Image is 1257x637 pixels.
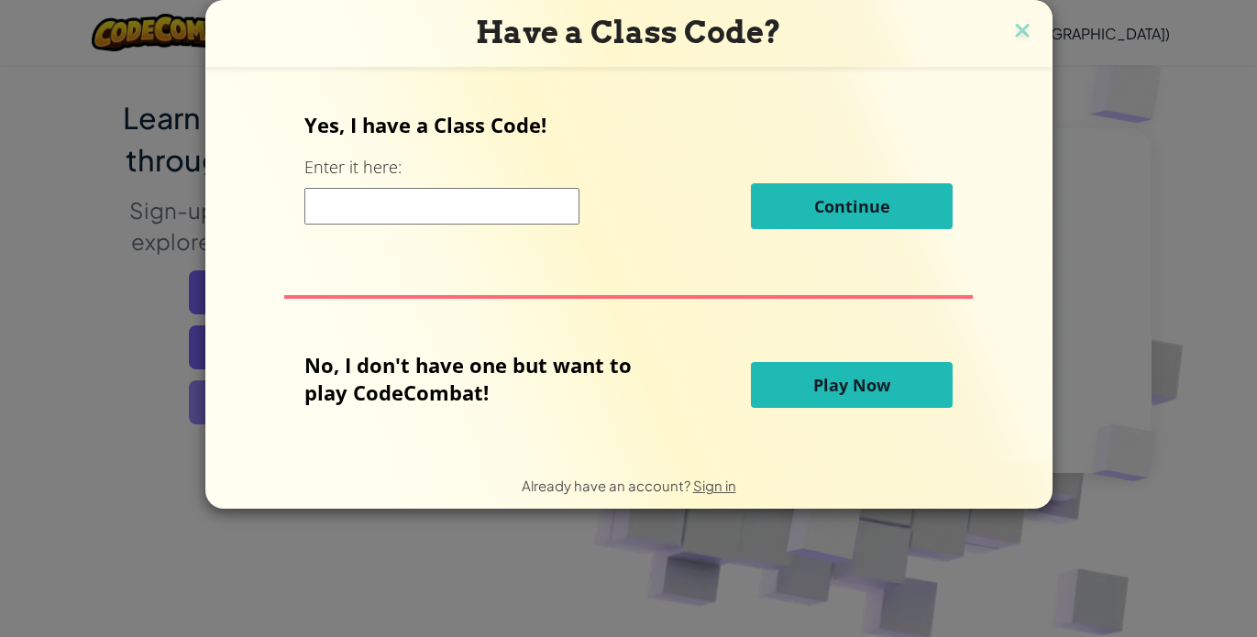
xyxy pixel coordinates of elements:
[751,183,953,229] button: Continue
[814,195,890,217] span: Continue
[813,374,890,396] span: Play Now
[304,351,659,406] p: No, I don't have one but want to play CodeCombat!
[751,362,953,408] button: Play Now
[1010,18,1034,46] img: close icon
[304,156,402,179] label: Enter it here:
[476,14,781,50] span: Have a Class Code?
[693,477,736,494] a: Sign in
[304,111,953,138] p: Yes, I have a Class Code!
[522,477,693,494] span: Already have an account?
